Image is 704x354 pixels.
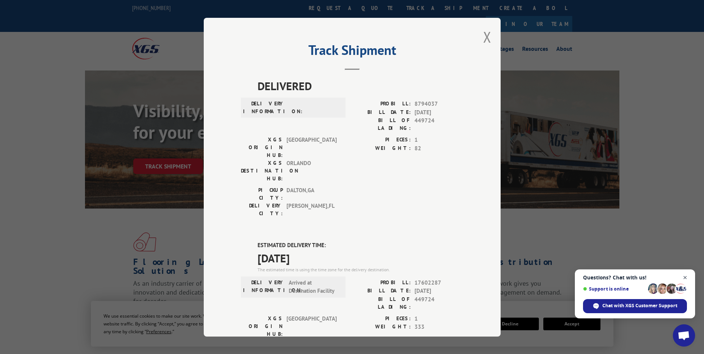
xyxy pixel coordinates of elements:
label: BILL OF LADING: [352,295,411,311]
label: BILL DATE: [352,108,411,117]
button: Close modal [483,27,491,47]
span: [DATE] [415,287,464,295]
label: PROBILL: [352,100,411,108]
div: Chat with XGS Customer Support [583,299,687,313]
label: XGS ORIGIN HUB: [241,314,283,338]
label: PICKUP CITY: [241,186,283,202]
label: WEIGHT: [352,144,411,153]
div: Open chat [673,324,695,347]
span: [GEOGRAPHIC_DATA] [286,314,337,338]
label: DELIVERY INFORMATION: [243,278,285,295]
span: 17602287 [415,278,464,287]
label: BILL OF LADING: [352,117,411,132]
span: [GEOGRAPHIC_DATA] [286,136,337,159]
label: PROBILL: [352,278,411,287]
label: DELIVERY INFORMATION: [243,100,285,115]
span: Close chat [681,273,690,282]
span: [DATE] [258,249,464,266]
label: PIECES: [352,136,411,144]
span: DALTON , GA [286,186,337,202]
label: ESTIMATED DELIVERY TIME: [258,241,464,250]
span: 8794037 [415,100,464,108]
span: Support is online [583,286,645,292]
label: DELIVERY CITY: [241,202,283,217]
h2: Track Shipment [241,45,464,59]
span: ORLANDO [286,159,337,183]
label: XGS DESTINATION HUB: [241,159,283,183]
label: PIECES: [352,314,411,323]
span: 449724 [415,295,464,311]
span: 1 [415,314,464,323]
span: 449724 [415,117,464,132]
span: [PERSON_NAME] , FL [286,202,337,217]
span: 82 [415,144,464,153]
span: Arrived at Destination Facility [289,278,339,295]
label: XGS ORIGIN HUB: [241,136,283,159]
span: Chat with XGS Customer Support [602,302,677,309]
span: 333 [415,323,464,331]
span: [DATE] [415,108,464,117]
label: WEIGHT: [352,323,411,331]
div: The estimated time is using the time zone for the delivery destination. [258,266,464,273]
span: DELIVERED [258,78,464,94]
label: BILL DATE: [352,287,411,295]
span: Questions? Chat with us! [583,275,687,281]
span: 1 [415,136,464,144]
